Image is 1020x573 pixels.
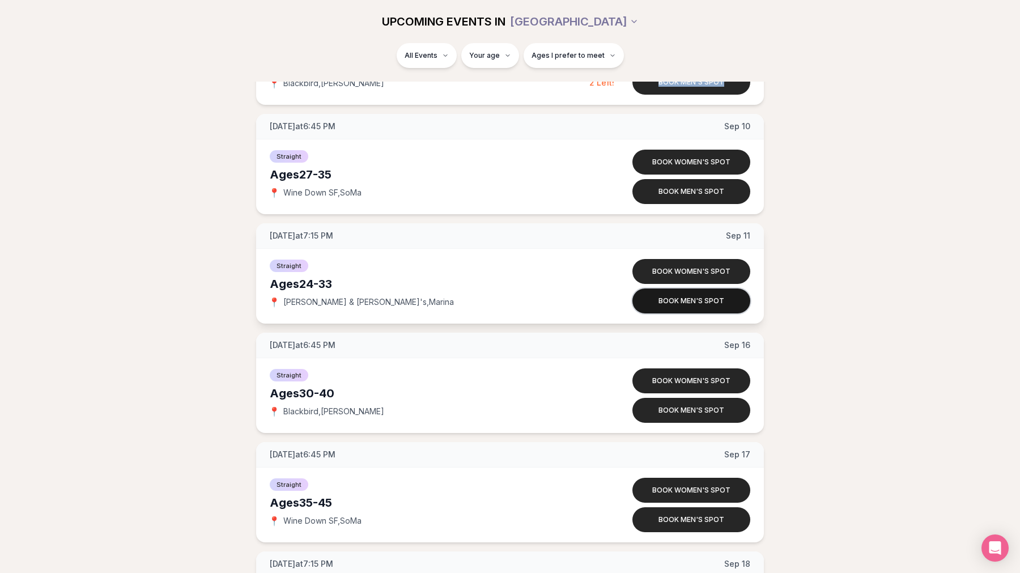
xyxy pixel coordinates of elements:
span: Sep 18 [724,558,750,570]
span: 📍 [270,188,279,197]
span: Straight [270,150,308,163]
button: Book women's spot [632,368,750,393]
button: All Events [397,43,457,68]
div: Ages 27-35 [270,167,589,182]
button: Book men's spot [632,507,750,532]
span: Sep 10 [724,121,750,132]
button: Book women's spot [632,259,750,284]
div: Open Intercom Messenger [981,534,1009,562]
span: Your age [469,51,500,60]
button: Book men's spot [632,179,750,204]
span: [PERSON_NAME] & [PERSON_NAME]'s , Marina [283,296,454,308]
button: Your age [461,43,519,68]
span: 📍 [270,79,279,88]
span: [DATE] at 7:15 PM [270,230,333,241]
span: Blackbird , [PERSON_NAME] [283,406,384,417]
span: Sep 17 [724,449,750,460]
button: Book women's spot [632,150,750,175]
button: Book men's spot [632,398,750,423]
span: All Events [405,51,437,60]
span: Sep 11 [726,230,750,241]
span: [DATE] at 6:45 PM [270,121,335,132]
span: 📍 [270,516,279,525]
span: [DATE] at 6:45 PM [270,449,335,460]
span: [DATE] at 7:15 PM [270,558,333,570]
button: Book men's spot [632,288,750,313]
span: Straight [270,478,308,491]
button: Ages I prefer to meet [524,43,624,68]
span: Sep 16 [724,339,750,351]
button: Book women's spot [632,478,750,503]
button: Book men's spot [632,70,750,95]
span: 📍 [270,407,279,416]
span: 📍 [270,298,279,307]
div: Ages 24-33 [270,276,589,292]
span: Wine Down SF , SoMa [283,515,362,527]
div: Ages 35-45 [270,495,589,511]
span: 2 Left! [589,78,614,87]
span: Ages I prefer to meet [532,51,605,60]
span: Straight [270,260,308,272]
span: Wine Down SF , SoMa [283,187,362,198]
span: UPCOMING EVENTS IN [382,14,505,29]
div: Ages 30-40 [270,385,589,401]
button: [GEOGRAPHIC_DATA] [510,9,639,34]
span: [DATE] at 6:45 PM [270,339,335,351]
span: Straight [270,369,308,381]
span: Blackbird , [PERSON_NAME] [283,78,384,89]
